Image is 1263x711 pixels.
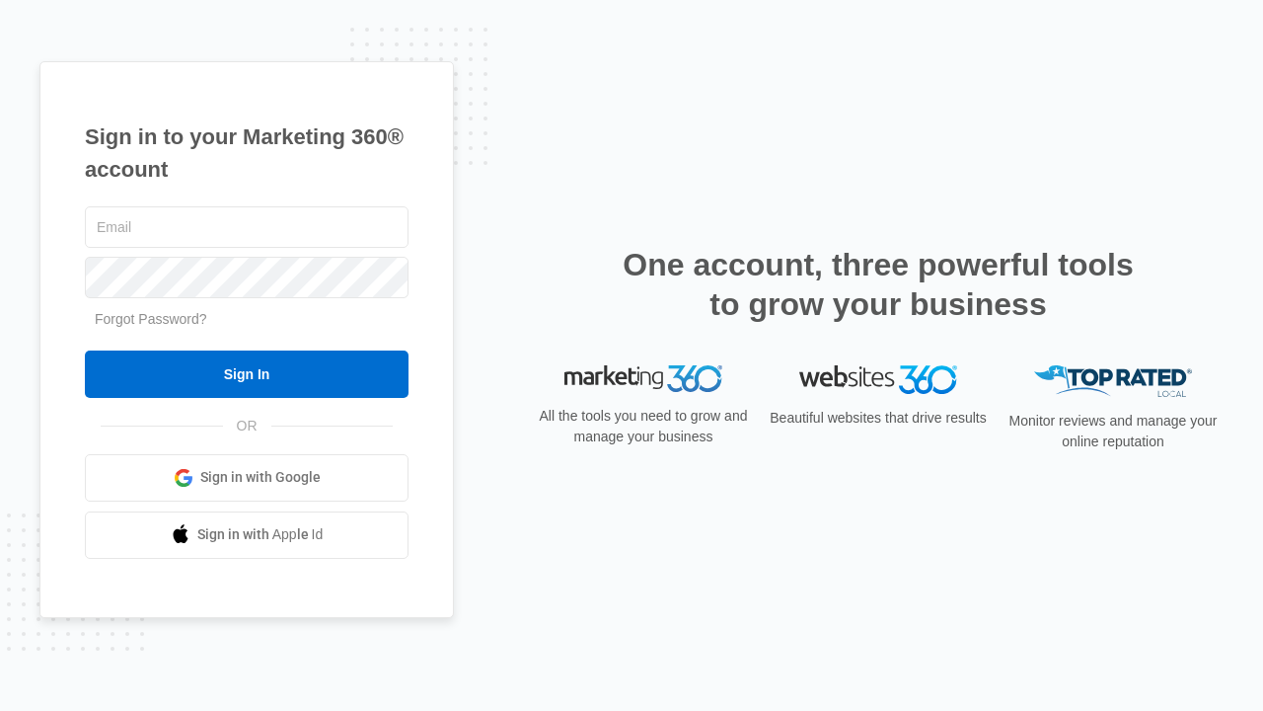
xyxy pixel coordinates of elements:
[1003,411,1224,452] p: Monitor reviews and manage your online reputation
[533,406,754,447] p: All the tools you need to grow and manage your business
[85,351,409,398] input: Sign In
[85,206,409,248] input: Email
[85,454,409,502] a: Sign in with Google
[197,524,324,545] span: Sign in with Apple Id
[223,416,271,436] span: OR
[799,365,957,394] img: Websites 360
[564,365,722,393] img: Marketing 360
[617,245,1140,324] h2: One account, three powerful tools to grow your business
[1034,365,1192,398] img: Top Rated Local
[85,512,409,559] a: Sign in with Apple Id
[768,408,989,429] p: Beautiful websites that drive results
[95,311,207,327] a: Forgot Password?
[85,120,409,186] h1: Sign in to your Marketing 360® account
[200,467,321,488] span: Sign in with Google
